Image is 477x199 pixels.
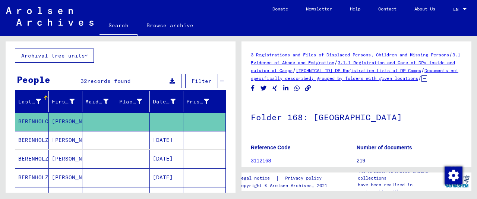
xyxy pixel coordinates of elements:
[153,98,176,106] div: Date of Birth
[238,174,276,182] a: Legal notice
[453,7,461,12] span: EN
[293,84,301,93] button: Share on WhatsApp
[15,112,49,131] mat-cell: BERENHOLC
[138,16,202,34] a: Browse archive
[18,96,50,108] div: Last Name
[153,96,185,108] div: Date of Birth
[334,59,338,66] span: /
[150,150,183,168] mat-cell: [DATE]
[116,91,150,112] mat-header-cell: Place of Birth
[449,51,452,58] span: /
[358,181,443,195] p: have been realized in partnership with
[85,96,117,108] div: Maiden Name
[293,67,296,74] span: /
[358,168,443,181] p: The Arolsen Archives online collections
[251,60,455,73] a: 3.1.1 Registration and Care of DPs inside and outside of Camps
[279,174,331,182] a: Privacy policy
[251,158,271,164] a: 3112168
[18,98,41,106] div: Last Name
[99,16,138,36] a: Search
[49,150,82,168] mat-cell: [PERSON_NAME]
[15,150,49,168] mat-cell: BERENHOLZ
[238,182,331,189] p: Copyright © Arolsen Archives, 2021
[119,96,151,108] div: Place of Birth
[192,78,212,84] span: Filter
[418,75,421,81] span: /
[87,78,131,84] span: records found
[15,91,49,112] mat-header-cell: Last Name
[271,84,279,93] button: Share on Xing
[357,144,412,150] b: Number of documents
[260,84,268,93] button: Share on Twitter
[52,98,75,106] div: First Name
[183,91,225,112] mat-header-cell: Prisoner #
[282,84,290,93] button: Share on LinkedIn
[150,91,183,112] mat-header-cell: Date of Birth
[85,98,108,106] div: Maiden Name
[186,98,209,106] div: Prisoner #
[185,74,218,88] button: Filter
[238,174,331,182] div: |
[119,98,142,106] div: Place of Birth
[445,167,462,184] img: Change consent
[251,52,449,57] a: 3 Registrations and Files of Displaced Persons, Children and Missing Persons
[296,68,421,73] a: [TECHNICAL_ID] DP Registration Lists of DP Camps
[150,168,183,187] mat-cell: [DATE]
[82,91,116,112] mat-header-cell: Maiden Name
[52,96,84,108] div: First Name
[150,131,183,149] mat-cell: [DATE]
[443,172,471,191] img: yv_logo.png
[186,96,218,108] div: Prisoner #
[15,49,94,63] button: Archival tree units
[49,91,82,112] mat-header-cell: First Name
[357,157,462,165] p: 219
[249,84,257,93] button: Share on Facebook
[6,7,94,26] img: Arolsen_neg.svg
[251,144,291,150] b: Reference Code
[80,78,87,84] span: 32
[304,84,312,93] button: Copy link
[421,67,424,74] span: /
[49,112,82,131] mat-cell: [PERSON_NAME]
[49,131,82,149] mat-cell: [PERSON_NAME]
[49,168,82,187] mat-cell: [PERSON_NAME]
[17,73,50,86] div: People
[15,131,49,149] mat-cell: BERENHOLZ
[251,100,462,133] h1: Folder 168: [GEOGRAPHIC_DATA]
[15,168,49,187] mat-cell: BERENHOLZ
